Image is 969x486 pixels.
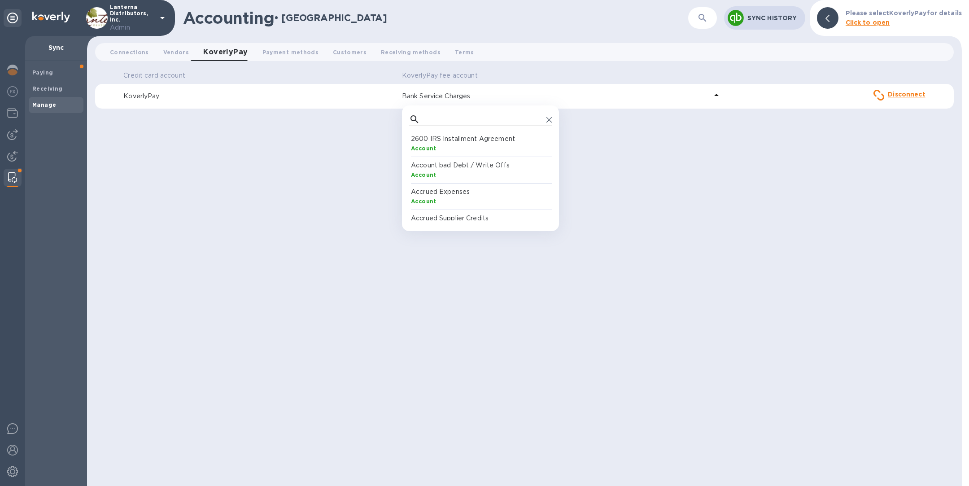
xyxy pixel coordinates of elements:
[381,48,441,57] span: Receiving methods
[411,145,436,152] b: Account
[123,71,185,80] p: Credit card account
[7,108,18,118] img: Wallets
[123,92,394,101] p: KoverlyPay
[110,23,155,32] p: Admin
[888,91,925,98] a: Disconnect
[32,101,56,108] b: Manage
[4,9,22,27] div: Unpin categories
[747,13,798,22] p: Sync History
[411,161,554,170] p: Account bad Debt / Write Offs
[333,48,367,57] span: Customers
[274,12,387,23] h2: • [GEOGRAPHIC_DATA]
[402,71,489,80] span: KoverlyPay fee account
[455,48,474,57] span: Terms
[846,19,890,26] b: Click to open
[411,214,554,223] p: Accrued Supplier Credits
[123,71,197,80] span: Credit card account
[846,9,962,17] b: Please select KoverlyPay for details
[411,171,436,178] b: Account
[402,92,707,101] p: Bank Service Charges
[32,69,53,76] b: Paying
[402,71,478,80] p: KoverlyPay fee account
[262,48,319,57] span: Payment methods
[110,4,155,32] p: Lanterna Distributors, Inc.
[411,187,554,197] p: Accrued Expenses
[7,86,18,97] img: Foreign exchange
[32,43,80,52] p: Sync
[110,48,149,57] span: Connections
[32,12,70,22] img: Logo
[183,9,274,27] h1: Accounting
[411,134,554,144] p: 2600 IRS Installment Agreement
[409,131,552,220] div: grid
[163,48,189,57] span: Vendors
[203,46,248,58] span: KoverlyPay
[411,198,436,205] b: Account
[32,85,63,92] b: Receiving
